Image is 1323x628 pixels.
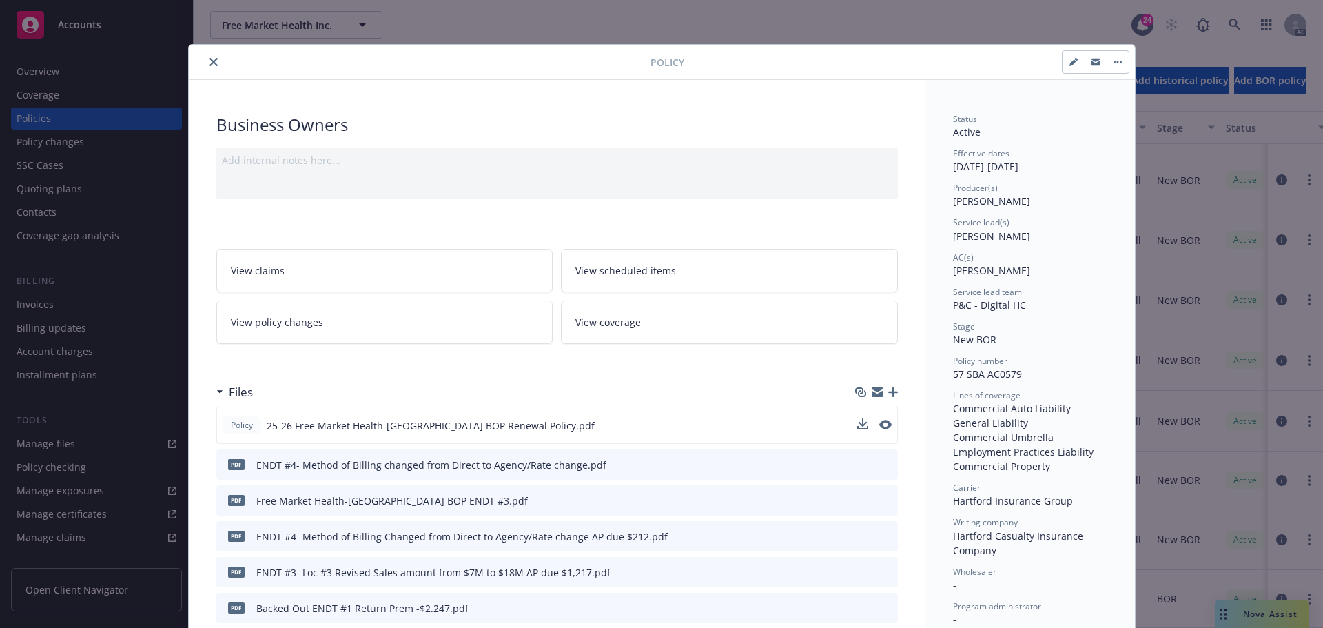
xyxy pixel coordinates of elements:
div: Add internal notes here... [222,153,892,168]
span: 25-26 Free Market Health-[GEOGRAPHIC_DATA] BOP Renewal Policy.pdf [267,418,595,433]
span: Producer(s) [953,182,998,194]
div: Business Owners [216,113,898,136]
span: Policy [228,419,256,432]
button: download file [857,418,868,433]
span: Writing company [953,516,1018,528]
span: Lines of coverage [953,389,1021,401]
span: Program administrator [953,600,1041,612]
span: New BOR [953,333,996,346]
button: preview file [879,418,892,433]
a: View claims [216,249,553,292]
span: Status [953,113,977,125]
span: AC(s) [953,252,974,263]
button: preview file [880,529,892,544]
div: ENDT #4- Method of Billing Changed from Direct to Agency/Rate change AP due $212.pdf [256,529,668,544]
span: View claims [231,263,285,278]
span: Effective dates [953,148,1009,159]
span: Policy [650,55,684,70]
span: Stage [953,321,975,332]
span: Active [953,125,981,139]
span: View coverage [575,315,641,330]
button: download file [857,418,868,429]
span: pdf [228,531,245,541]
button: preview file [880,458,892,472]
div: Commercial Property [953,459,1107,474]
button: preview file [880,565,892,580]
button: download file [858,494,869,508]
span: Policy number [953,355,1007,367]
span: Wholesaler [953,566,996,578]
span: pdf [228,567,245,577]
span: pdf [228,459,245,469]
div: Backed Out ENDT #1 Return Prem -$2.247.pdf [256,601,469,616]
div: ENDT #3- Loc #3 Revised Sales amount from $7M to $18M AP due $1,217.pdf [256,565,611,580]
span: Hartford Casualty Insurance Company [953,529,1086,557]
button: download file [858,601,869,616]
span: View scheduled items [575,263,676,278]
button: download file [858,529,869,544]
div: Commercial Auto Liability [953,401,1107,416]
button: download file [858,458,869,472]
span: - [953,578,956,591]
span: - [953,613,956,626]
div: Employment Practices Liability [953,445,1107,459]
span: [PERSON_NAME] [953,264,1030,277]
div: Files [216,383,253,401]
span: View policy changes [231,315,323,330]
span: Carrier [953,482,981,494]
div: [DATE] - [DATE] [953,148,1107,174]
a: View coverage [561,301,898,344]
button: preview file [880,494,892,508]
a: View scheduled items [561,249,898,292]
button: preview file [880,601,892,616]
button: preview file [879,420,892,429]
span: pdf [228,602,245,613]
div: Free Market Health-[GEOGRAPHIC_DATA] BOP ENDT #3.pdf [256,494,528,508]
button: download file [858,565,869,580]
div: ENDT #4- Method of Billing changed from Direct to Agency/Rate change.pdf [256,458,606,472]
span: 57 SBA AC0579 [953,367,1022,381]
h3: Files [229,383,253,401]
span: Service lead team [953,286,1022,298]
span: [PERSON_NAME] [953,194,1030,207]
button: close [205,54,222,70]
div: General Liability [953,416,1107,430]
span: pdf [228,495,245,505]
span: Service lead(s) [953,216,1009,228]
span: Hartford Insurance Group [953,494,1073,507]
span: [PERSON_NAME] [953,230,1030,243]
span: P&C - Digital HC [953,298,1026,312]
div: Commercial Umbrella [953,430,1107,445]
a: View policy changes [216,301,553,344]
